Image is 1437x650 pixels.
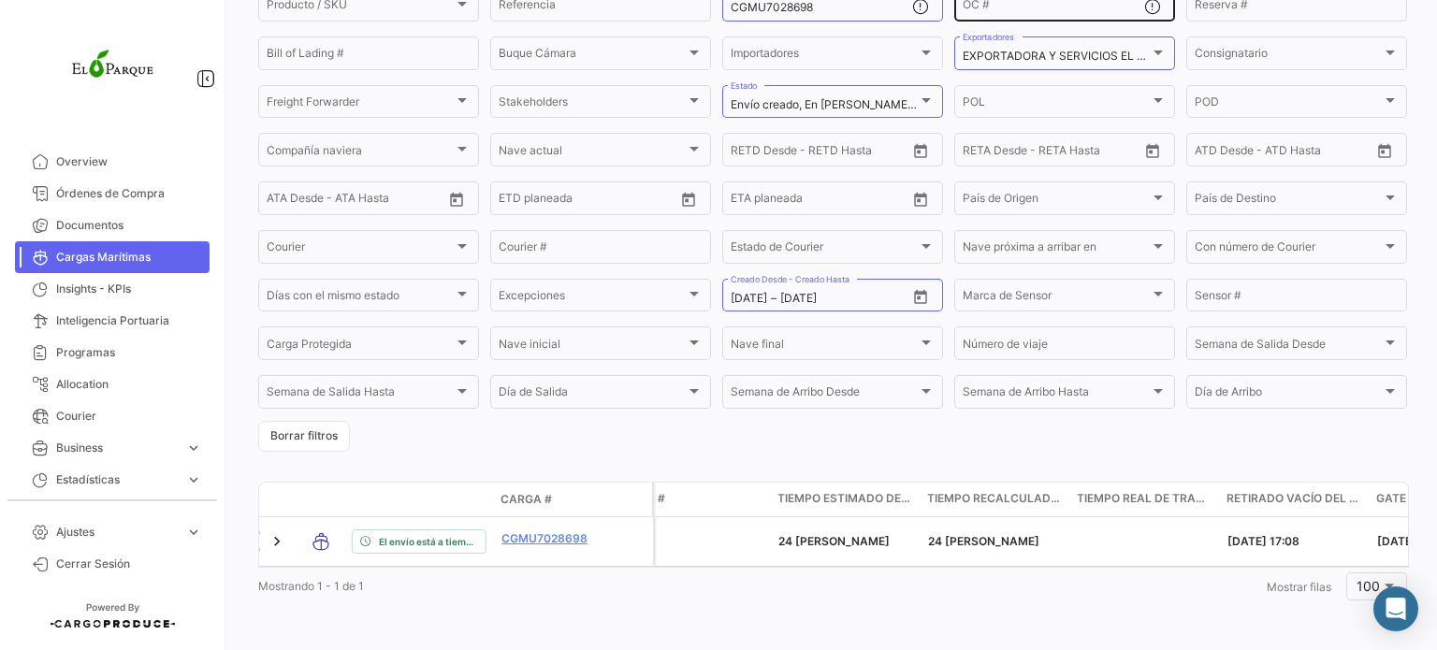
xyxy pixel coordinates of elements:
span: Insights - KPIs [56,281,202,297]
span: Consignatario [1195,50,1382,63]
span: Carga # [501,491,552,508]
span: Excepciones [499,292,686,305]
input: Hasta [1009,146,1094,159]
span: Marca de Sensor [963,292,1150,305]
input: Desde [731,146,764,159]
input: Hasta [777,146,862,159]
span: POD [1195,98,1382,111]
span: Con número de Courier [1195,243,1382,256]
span: Órdenes de Compra [56,185,202,202]
datatable-header-cell: Retirado vacío del depósito [1219,483,1369,516]
span: Nave inicial [499,340,686,354]
button: Open calendar [443,185,471,213]
mat-select-trigger: EXPORTADORA Y SERVICIOS EL PARQUE SPA [963,49,1206,63]
a: Expand/Collapse Row [268,532,286,551]
span: Overview [56,153,202,170]
span: Allocation [56,376,202,393]
span: Programas [56,344,202,361]
span: Tiempo recalculado de transito [927,490,1062,507]
input: Creado Hasta [780,292,864,305]
a: Programas [15,337,210,368]
input: Desde [499,195,532,208]
datatable-header-cell: Póliza [605,492,652,507]
span: Semana de Salida Desde [1195,340,1382,354]
span: Freight Forwarder [267,98,454,111]
a: CGMU7028698 [501,530,599,547]
input: ATA Desde [267,195,324,208]
a: Insights - KPIs [15,273,210,305]
datatable-header-cell: Modo de Transporte [297,492,343,507]
datatable-header-cell: Estado de Envio [343,492,493,507]
input: ATA Hasta [337,195,421,208]
div: Abrir Intercom Messenger [1373,586,1418,631]
span: Stakeholders [499,98,686,111]
span: Sensor # [609,490,665,507]
input: ATD Desde [1195,146,1254,159]
span: expand_more [185,471,202,488]
span: Nave actual [499,146,686,159]
span: [DATE] 17:08 [1227,534,1299,548]
a: Courier [15,400,210,432]
input: Hasta [545,195,630,208]
span: Cerrar Sesión [56,556,202,572]
span: Tiempo real de transito [1077,490,1212,507]
div: 24 [PERSON_NAME] [928,533,1063,550]
span: Tiempo estimado de transito [777,490,912,507]
span: Documentos [56,217,202,234]
input: Creado Desde [731,292,767,305]
span: Courier [56,408,202,425]
span: Semana de Salida Hasta [267,388,454,401]
span: Business [56,440,178,456]
input: ATD Hasta [1267,146,1351,159]
a: Allocation [15,368,210,400]
span: – [771,292,777,305]
span: expand_more [185,440,202,456]
span: Nave próxima a arribar en [963,243,1150,256]
span: Retirado vacío del depósito [1227,490,1361,507]
span: Buque Cámara [499,50,686,63]
a: Documentos [15,209,210,241]
button: Open calendar [907,185,935,213]
span: Ajustes [56,524,178,541]
button: Borrar filtros [258,421,350,452]
span: Cargas Marítimas [56,249,202,266]
button: Open calendar [675,185,703,213]
a: Cargas Marítimas [15,241,210,273]
button: Open calendar [907,282,935,311]
input: Hasta [777,195,862,208]
span: Estado de Courier [731,243,918,256]
datatable-header-cell: Carga # [493,484,605,515]
img: logo-el-parque.png [65,22,159,116]
button: Open calendar [1139,137,1167,165]
span: El envío está a tiempo. [379,534,478,549]
span: Compañía naviera [267,146,454,159]
span: Inteligencia Portuaria [56,312,202,329]
span: Carga Protegida [267,340,454,354]
span: Producto / SKU [267,1,454,14]
span: Mostrando 1 - 1 de 1 [258,579,364,593]
span: Semana de Arribo Desde [731,388,918,401]
input: Desde [731,195,764,208]
span: Courier [267,243,454,256]
span: expand_more [185,524,202,541]
datatable-header-cell: Sensor # [602,483,770,516]
datatable-header-cell: Tiempo real de transito [1069,483,1219,516]
span: Días con el mismo estado [267,292,454,305]
span: Estadísticas [56,471,178,488]
span: País de Destino [1195,195,1382,208]
span: Importadores [731,50,918,63]
div: 24 [PERSON_NAME] [778,533,913,550]
datatable-header-cell: Tiempo estimado de transito [770,483,920,516]
span: Nave final [731,340,918,354]
span: Mostrar filas [1267,580,1331,594]
input: Desde [963,146,996,159]
span: Semana de Arribo Hasta [963,388,1150,401]
a: Órdenes de Compra [15,178,210,209]
span: País de Origen [963,195,1150,208]
span: POL [963,98,1150,111]
a: Inteligencia Portuaria [15,305,210,337]
span: Día de Salida [499,388,686,401]
button: Open calendar [1371,137,1399,165]
span: 100 [1357,578,1380,594]
span: Día de Arribo [1195,388,1382,401]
